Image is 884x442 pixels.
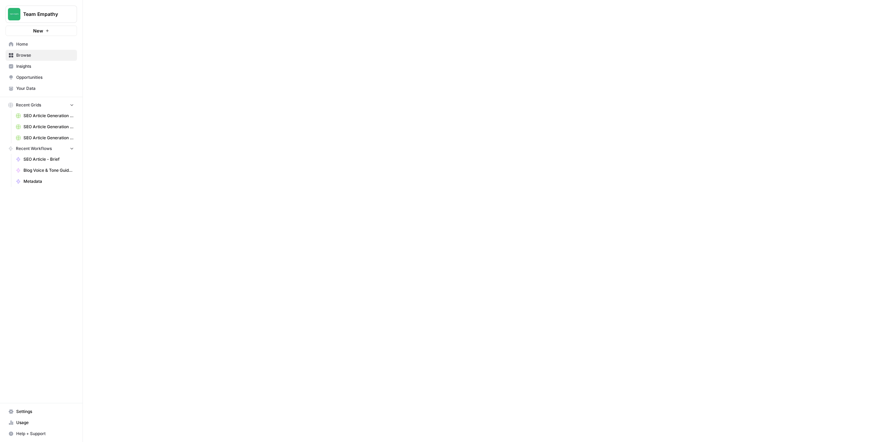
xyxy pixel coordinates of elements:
span: SEO Article Generation Grid - Evrland [23,135,74,141]
span: Metadata [23,178,74,185]
span: Help + Support [16,431,74,437]
a: Opportunities [6,72,77,83]
a: Browse [6,50,77,61]
span: Browse [16,52,74,58]
span: SEO Article Generation [PERSON_NAME] Funeral Group [23,113,74,119]
button: Recent Workflows [6,143,77,154]
span: Insights [16,63,74,69]
a: Settings [6,406,77,417]
span: Team Empathy [23,11,65,18]
a: SEO Article Generation [PERSON_NAME] Funeral Group [13,110,77,121]
a: Your Data [6,83,77,94]
a: Usage [6,417,77,428]
a: Insights [6,61,77,72]
a: SEO Article - Brief [13,154,77,165]
span: SEO Article - Brief [23,156,74,162]
button: Help + Support [6,428,77,439]
span: Blog Voice & Tone Guidelines [23,167,74,173]
span: SEO Article Generation Grid - Will And Wind [23,124,74,130]
a: SEO Article Generation Grid - Will And Wind [13,121,77,132]
span: Usage [16,420,74,426]
a: Blog Voice & Tone Guidelines [13,165,77,176]
span: Settings [16,408,74,415]
a: SEO Article Generation Grid - Evrland [13,132,77,143]
button: New [6,26,77,36]
span: New [33,27,43,34]
span: Your Data [16,85,74,92]
img: Team Empathy Logo [8,8,20,20]
a: Metadata [13,176,77,187]
span: Recent Grids [16,102,41,108]
a: Home [6,39,77,50]
span: Recent Workflows [16,145,52,152]
button: Recent Grids [6,100,77,110]
button: Workspace: Team Empathy [6,6,77,23]
span: Opportunities [16,74,74,81]
span: Home [16,41,74,47]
